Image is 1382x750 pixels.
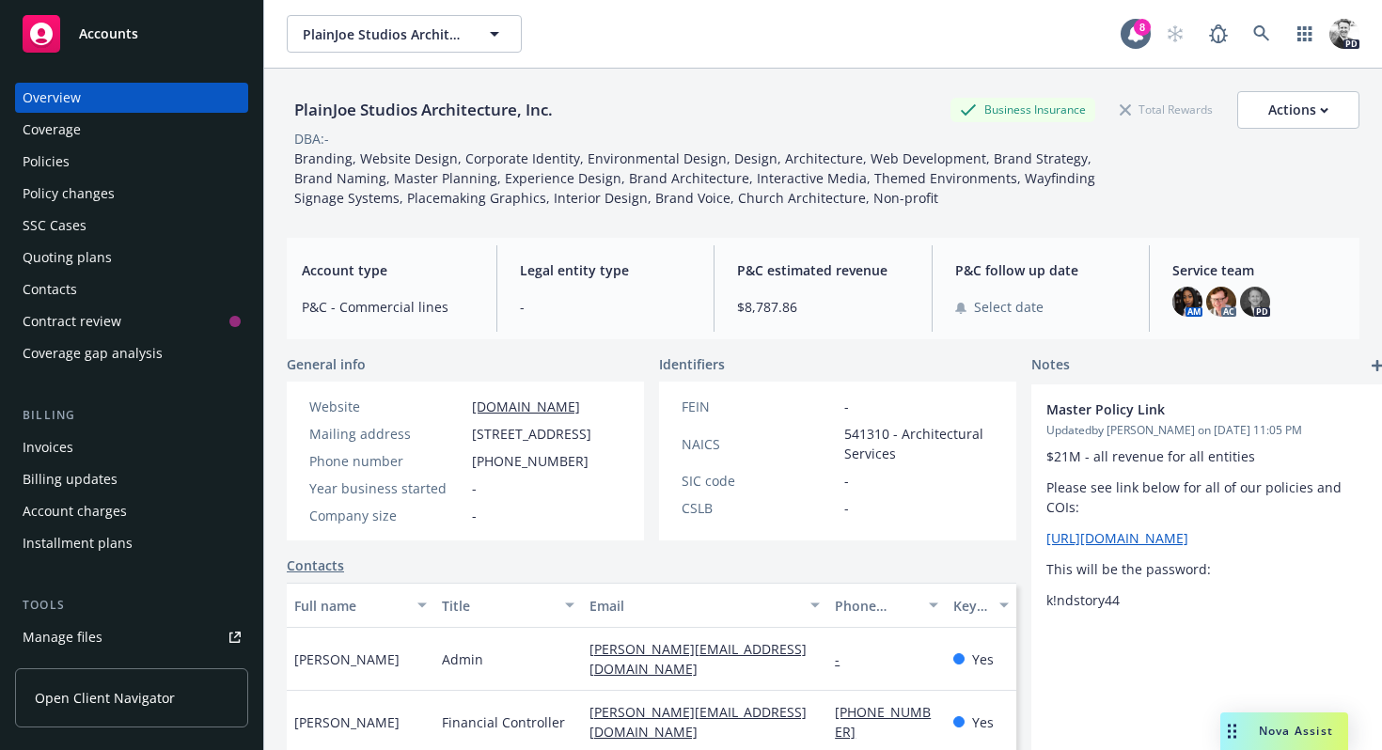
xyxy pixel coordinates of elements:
[23,338,163,368] div: Coverage gap analysis
[15,115,248,145] a: Coverage
[434,583,582,628] button: Title
[302,297,474,317] span: P&C - Commercial lines
[23,464,118,494] div: Billing updates
[1243,15,1280,53] a: Search
[582,583,827,628] button: Email
[844,471,849,491] span: -
[15,83,248,113] a: Overview
[1046,477,1374,517] p: Please see link below for all of our policies and COIs:
[1031,354,1070,377] span: Notes
[472,478,477,498] span: -
[294,712,400,732] span: [PERSON_NAME]
[1268,92,1328,128] div: Actions
[23,274,77,305] div: Contacts
[15,274,248,305] a: Contacts
[23,147,70,177] div: Policies
[23,432,73,462] div: Invoices
[23,496,127,526] div: Account charges
[682,498,837,518] div: CSLB
[953,596,988,616] div: Key contact
[974,297,1044,317] span: Select date
[520,260,692,280] span: Legal entity type
[1046,399,1325,419] span: Master Policy Link
[442,649,483,669] span: Admin
[1046,559,1374,579] p: This will be the password:
[472,506,477,525] span: -
[950,98,1095,121] div: Business Insurance
[23,115,81,145] div: Coverage
[23,306,121,336] div: Contract review
[294,596,406,616] div: Full name
[287,555,344,575] a: Contacts
[472,451,589,471] span: [PHONE_NUMBER]
[1046,446,1374,466] p: $21M - all revenue for all entities
[15,496,248,526] a: Account charges
[15,306,248,336] a: Contract review
[1220,712,1244,750] div: Drag to move
[15,242,248,273] a: Quoting plans
[737,260,909,280] span: P&C estimated revenue
[1172,260,1344,280] span: Service team
[1046,529,1188,547] a: [URL][DOMAIN_NAME]
[15,179,248,209] a: Policy changes
[835,703,931,741] a: [PHONE_NUMBER]
[15,596,248,615] div: Tools
[972,712,994,732] span: Yes
[589,703,807,741] a: [PERSON_NAME][EMAIL_ADDRESS][DOMAIN_NAME]
[1220,712,1348,750] button: Nova Assist
[844,498,849,518] span: -
[15,8,248,60] a: Accounts
[79,26,138,41] span: Accounts
[287,583,434,628] button: Full name
[294,149,1099,207] span: Branding, Website Design, Corporate Identity, Environmental Design, Design, Architecture, Web Dev...
[1259,723,1333,739] span: Nova Assist
[23,179,115,209] div: Policy changes
[589,596,799,616] div: Email
[1200,15,1237,53] a: Report a Bug
[302,260,474,280] span: Account type
[589,640,807,678] a: [PERSON_NAME][EMAIL_ADDRESS][DOMAIN_NAME]
[15,147,248,177] a: Policies
[1046,590,1374,610] p: k!ndstory44
[23,622,102,652] div: Manage files
[442,596,554,616] div: Title
[682,471,837,491] div: SIC code
[23,528,133,558] div: Installment plans
[682,397,837,416] div: FEIN
[23,211,86,241] div: SSC Cases
[442,712,565,732] span: Financial Controller
[682,434,837,454] div: NAICS
[737,297,909,317] span: $8,787.86
[15,211,248,241] a: SSC Cases
[1110,98,1222,121] div: Total Rewards
[35,688,175,708] span: Open Client Navigator
[1134,19,1151,36] div: 8
[472,424,591,444] span: [STREET_ADDRESS]
[287,15,522,53] button: PlainJoe Studios Architecture, Inc.
[15,622,248,652] a: Manage files
[23,83,81,113] div: Overview
[835,650,855,668] a: -
[659,354,725,374] span: Identifiers
[294,129,329,148] div: DBA: -
[520,297,692,317] span: -
[309,451,464,471] div: Phone number
[1046,422,1374,439] span: Updated by [PERSON_NAME] on [DATE] 11:05 PM
[835,596,918,616] div: Phone number
[309,506,464,525] div: Company size
[309,478,464,498] div: Year business started
[1240,287,1270,317] img: photo
[844,424,994,463] span: 541310 - Architectural Services
[844,397,849,416] span: -
[287,98,560,122] div: PlainJoe Studios Architecture, Inc.
[1329,19,1359,49] img: photo
[287,354,366,374] span: General info
[827,583,946,628] button: Phone number
[1286,15,1324,53] a: Switch app
[1172,287,1202,317] img: photo
[303,24,465,44] span: PlainJoe Studios Architecture, Inc.
[1156,15,1194,53] a: Start snowing
[309,424,464,444] div: Mailing address
[1206,287,1236,317] img: photo
[15,338,248,368] a: Coverage gap analysis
